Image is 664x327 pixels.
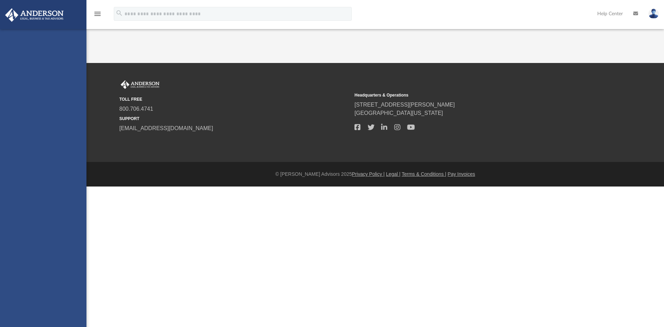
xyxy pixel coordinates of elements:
i: search [116,9,123,17]
a: Privacy Policy | [352,171,385,177]
a: menu [93,13,102,18]
a: Pay Invoices [448,171,475,177]
small: TOLL FREE [119,96,350,102]
a: Terms & Conditions | [402,171,446,177]
a: [STREET_ADDRESS][PERSON_NAME] [354,102,455,108]
img: Anderson Advisors Platinum Portal [119,80,161,89]
a: [EMAIL_ADDRESS][DOMAIN_NAME] [119,125,213,131]
img: Anderson Advisors Platinum Portal [3,8,66,22]
i: menu [93,10,102,18]
a: 800.706.4741 [119,106,153,112]
div: © [PERSON_NAME] Advisors 2025 [86,171,664,178]
a: Legal | [386,171,400,177]
small: Headquarters & Operations [354,92,585,98]
a: [GEOGRAPHIC_DATA][US_STATE] [354,110,443,116]
small: SUPPORT [119,116,350,122]
img: User Pic [648,9,659,19]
